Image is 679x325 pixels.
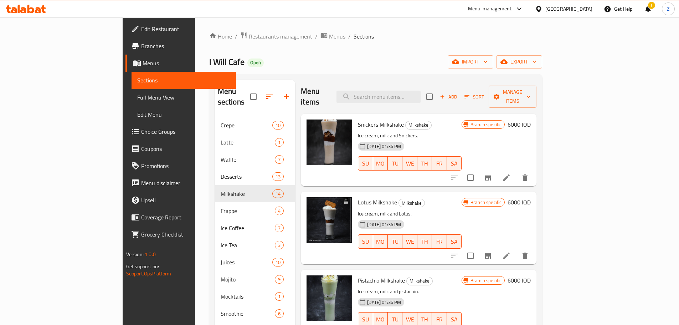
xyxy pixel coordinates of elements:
[125,20,236,37] a: Edit Restaurant
[301,86,328,107] h2: Menu items
[275,139,283,146] span: 1
[450,237,459,247] span: SA
[508,197,531,207] h6: 6000 IQD
[246,89,261,104] span: Select all sections
[221,138,275,147] div: Latte
[468,5,512,13] div: Menu-management
[388,234,402,249] button: TU
[272,189,284,198] div: items
[141,144,230,153] span: Coupons
[125,192,236,209] a: Upsell
[141,162,230,170] span: Promotions
[275,225,283,232] span: 7
[221,155,275,164] span: Waffle
[435,314,444,325] span: FR
[364,143,404,150] span: [DATE] 01:36 PM
[502,252,511,260] a: Edit menu item
[453,57,488,66] span: import
[388,156,402,171] button: TU
[221,309,275,318] span: Smoothie
[275,310,283,317] span: 6
[516,247,534,264] button: delete
[215,305,295,322] div: Smoothie6
[376,158,385,169] span: MO
[125,209,236,226] a: Coverage Report
[406,121,431,129] span: Milkshake
[463,248,478,263] span: Select to update
[354,32,374,41] span: Sections
[143,59,230,67] span: Menus
[126,269,171,278] a: Support.OpsPlatform
[405,121,432,130] div: Milkshake
[496,55,542,68] button: export
[141,127,230,136] span: Choice Groups
[405,158,414,169] span: WE
[215,151,295,168] div: Waffle7
[126,262,159,271] span: Get support on:
[132,106,236,123] a: Edit Menu
[240,32,312,41] a: Restaurants management
[215,202,295,219] div: Frappe4
[132,72,236,89] a: Sections
[320,32,345,41] a: Menus
[275,156,283,163] span: 7
[439,93,458,101] span: Add
[508,275,531,285] h6: 6000 IQD
[468,277,504,284] span: Branch specific
[215,168,295,185] div: Desserts13
[437,91,460,102] button: Add
[137,110,230,119] span: Edit Menu
[479,247,497,264] button: Branch-specific-item
[502,173,511,182] a: Edit menu item
[141,230,230,239] span: Grocery Checklist
[125,157,236,174] a: Promotions
[358,275,405,286] span: Pistachio Milkshake
[221,258,272,266] span: Juices
[132,89,236,106] a: Full Menu View
[432,156,447,171] button: FR
[125,55,236,72] a: Menus
[479,169,497,186] button: Branch-specific-item
[358,131,462,140] p: Ice cream, milk and Snickers.
[125,37,236,55] a: Branches
[358,209,462,218] p: Ice cream, milk and Lotus.
[125,226,236,243] a: Grocery Checklist
[273,173,283,180] span: 13
[141,179,230,187] span: Menu disclaimer
[221,292,275,301] span: Mocktails
[261,88,278,105] span: Sort sections
[494,88,531,106] span: Manage items
[247,59,264,67] div: Open
[364,299,404,306] span: [DATE] 01:36 PM
[215,219,295,237] div: Ice Coffee7
[405,314,414,325] span: WE
[221,224,275,232] span: Ice Coffee
[272,121,284,130] div: items
[273,122,283,129] span: 10
[275,293,283,300] span: 1
[463,170,478,185] span: Select to update
[275,224,284,232] div: items
[502,57,536,66] span: export
[125,123,236,140] a: Choice Groups
[275,155,284,164] div: items
[275,138,284,147] div: items
[126,250,144,259] span: Version:
[435,237,444,247] span: FR
[667,5,670,13] span: Z
[275,292,284,301] div: items
[307,275,352,321] img: Pistachio Milkshake
[391,314,400,325] span: TU
[358,197,397,208] span: Lotus Milkshake
[489,86,536,108] button: Manage items
[221,189,272,198] div: Milkshake
[137,93,230,102] span: Full Menu View
[361,237,370,247] span: SU
[508,120,531,130] h6: 6000 IQD
[373,234,388,249] button: MO
[450,158,459,169] span: SA
[437,91,460,102] span: Add item
[209,32,542,41] nav: breadcrumb
[450,314,459,325] span: SA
